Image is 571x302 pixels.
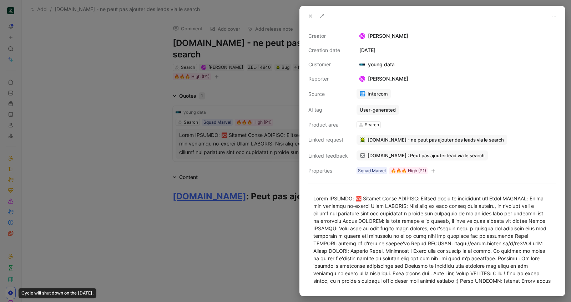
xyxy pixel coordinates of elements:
div: Customer [308,60,348,69]
div: Linked feedback [308,152,348,160]
div: User-generated [360,107,396,113]
div: AI tag [308,106,348,114]
div: Linked request [308,135,348,144]
div: Squad Marvel [358,167,386,174]
div: [PERSON_NAME] [357,32,556,40]
span: [DOMAIN_NAME] - ne peut pas ajouter des leads via le search [368,137,504,143]
div: Search [365,121,379,128]
div: Lorem IPSUMDO: 🆘 Sitamet Conse ADIPISC: Elitsed doeiu te incididunt utl Etdol MAGNAAL: Enima min ... [313,195,551,285]
a: [DOMAIN_NAME] : Peut pas ajouter lead via le search [357,150,488,160]
div: Cycle will shut down on the [DATE]. [19,288,96,298]
a: Intercom [357,89,391,99]
button: 🪲[DOMAIN_NAME] - ne peut pas ajouter des leads via le search [357,135,507,145]
div: [DATE] [357,46,556,55]
div: Creator [308,32,348,40]
div: Properties [308,167,348,175]
img: 🪲 [360,137,365,143]
div: Reporter [308,75,348,83]
div: 🔥🔥🔥 High (P1) [391,167,426,174]
div: M [360,34,365,39]
div: Source [308,90,348,98]
div: Product area [308,121,348,129]
span: [DOMAIN_NAME] : Peut pas ajouter lead via le search [368,152,485,159]
div: Creation date [308,46,348,55]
